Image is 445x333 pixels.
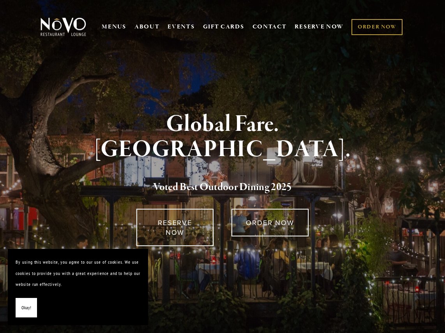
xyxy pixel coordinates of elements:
[295,19,344,34] a: RESERVE NOW
[8,249,148,325] section: Cookie banner
[253,19,287,34] a: CONTACT
[231,209,309,236] a: ORDER NOW
[102,23,126,31] a: MENUS
[50,179,395,196] h2: 5
[203,19,244,34] a: GIFT CARDS
[16,298,37,318] button: Okay!
[136,209,214,246] a: RESERVE NOW
[168,23,194,31] a: EVENTS
[16,257,140,290] p: By using this website, you agree to our use of cookies. We use cookies to provide you with a grea...
[94,109,351,164] strong: Global Fare. [GEOGRAPHIC_DATA].
[21,302,31,314] span: Okay!
[39,17,88,37] img: Novo Restaurant &amp; Lounge
[153,180,286,195] a: Voted Best Outdoor Dining 202
[351,19,403,35] a: ORDER NOW
[134,23,160,31] a: ABOUT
